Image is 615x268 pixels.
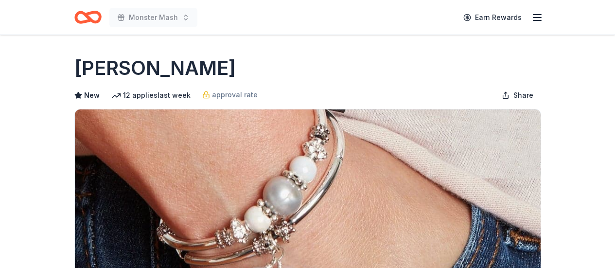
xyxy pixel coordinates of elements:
[494,86,541,105] button: Share
[109,8,197,27] button: Monster Mash
[212,89,258,101] span: approval rate
[74,6,102,29] a: Home
[513,89,533,101] span: Share
[202,89,258,101] a: approval rate
[84,89,100,101] span: New
[74,54,236,82] h1: [PERSON_NAME]
[111,89,191,101] div: 12 applies last week
[129,12,178,23] span: Monster Mash
[457,9,527,26] a: Earn Rewards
